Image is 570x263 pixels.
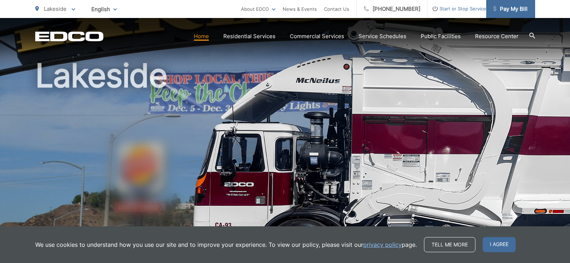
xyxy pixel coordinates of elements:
[290,32,344,41] a: Commercial Services
[283,5,317,13] a: News & Events
[44,5,67,12] span: Lakeside
[223,32,275,41] a: Residential Services
[359,32,406,41] a: Service Schedules
[324,5,349,13] a: Contact Us
[424,237,475,252] a: Tell me more
[241,5,275,13] a: About EDCO
[421,32,461,41] a: Public Facilities
[35,31,104,41] a: EDCD logo. Return to the homepage.
[35,240,417,249] p: We use cookies to understand how you use our site and to improve your experience. To view our pol...
[475,32,519,41] a: Resource Center
[86,3,122,15] span: English
[194,32,209,41] a: Home
[363,240,402,249] a: privacy policy
[493,5,528,13] span: Pay My Bill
